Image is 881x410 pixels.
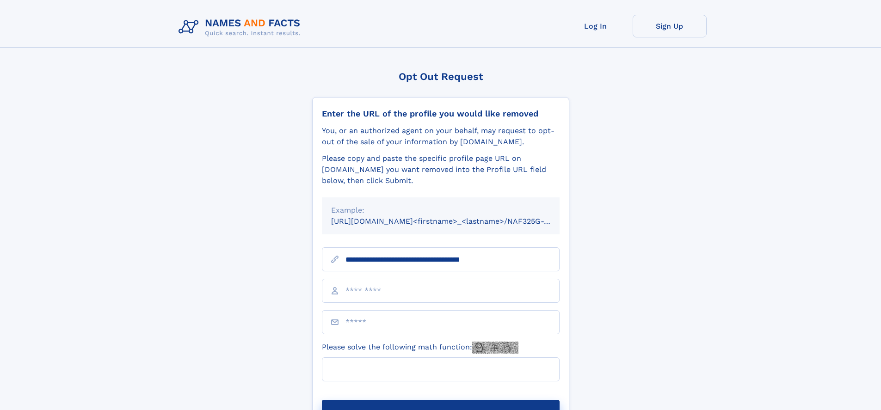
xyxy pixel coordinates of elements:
div: Please copy and paste the specific profile page URL on [DOMAIN_NAME] you want removed into the Pr... [322,153,560,186]
div: Example: [331,205,550,216]
label: Please solve the following math function: [322,342,518,354]
div: Opt Out Request [312,71,569,82]
a: Log In [559,15,633,37]
div: You, or an authorized agent on your behalf, may request to opt-out of the sale of your informatio... [322,125,560,147]
img: Logo Names and Facts [175,15,308,40]
small: [URL][DOMAIN_NAME]<firstname>_<lastname>/NAF325G-xxxxxxxx [331,217,577,226]
div: Enter the URL of the profile you would like removed [322,109,560,119]
a: Sign Up [633,15,707,37]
